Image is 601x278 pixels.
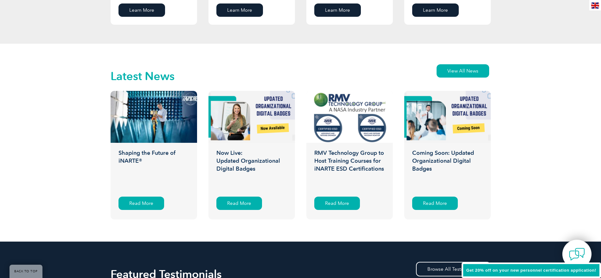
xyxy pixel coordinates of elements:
[314,197,360,210] div: Read More
[306,149,393,190] h3: RMV Technology Group to Host Training Courses for iNARTE ESD Certifications
[208,149,295,190] h3: Now Live: Updated Organizational Digital Badges
[412,3,459,17] a: Learn More
[404,149,491,190] h3: Coming Soon: Updated Organizational Digital Badges
[437,64,489,78] a: View All News
[111,149,197,190] h3: Shaping the Future of iNARTE®
[466,268,596,273] span: Get 20% off on your new personnel certification application!
[306,91,393,219] a: RMV Technology Group to Host Training Courses for iNARTE ESD Certifications Read More
[412,197,458,210] div: Read More
[404,91,491,219] a: Coming Soon: Updated Organizational Digital Badges Read More
[416,262,491,276] a: Browse All Testimonials
[569,246,585,262] img: contact-chat.png
[208,91,295,219] a: Now Live:Updated Organizational Digital Badges Read More
[118,3,165,17] a: Learn More
[314,3,361,17] a: Learn More
[591,3,599,9] img: en
[216,197,262,210] div: Read More
[216,3,263,17] a: Learn More
[111,91,197,219] a: Shaping the Future of iNARTE® Read More
[118,197,164,210] div: Read More
[111,71,175,81] h2: Latest News
[10,265,42,278] a: BACK TO TOP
